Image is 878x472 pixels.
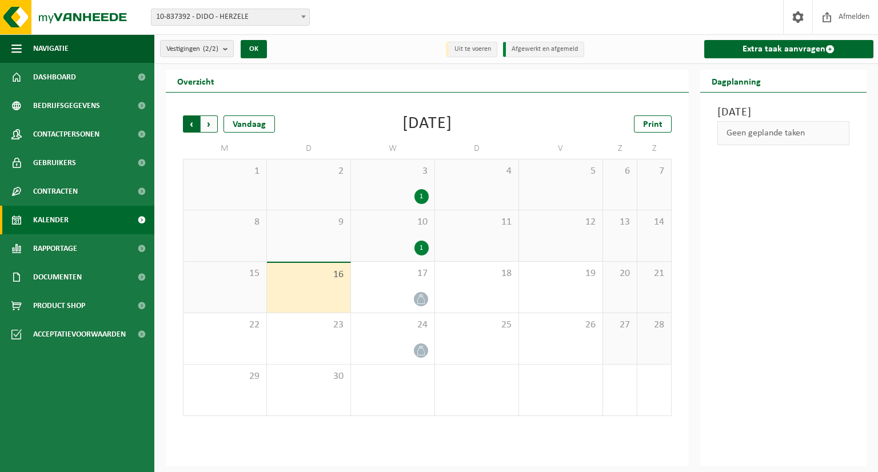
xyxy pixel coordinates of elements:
span: Print [643,120,663,129]
button: Vestigingen(2/2) [160,40,234,57]
span: 28 [643,319,665,331]
span: 27 [609,319,631,331]
span: Kalender [33,206,69,234]
span: 29 [189,370,261,383]
td: W [351,138,435,159]
span: Dashboard [33,63,76,91]
span: Contactpersonen [33,120,99,149]
span: 20 [609,267,631,280]
span: 10-837392 - DIDO - HERZELE [151,9,310,26]
span: 10-837392 - DIDO - HERZELE [151,9,309,25]
td: M [183,138,267,159]
span: 26 [525,319,597,331]
h3: [DATE] [717,104,850,121]
h2: Overzicht [166,70,226,92]
span: 10 [357,216,429,229]
span: 2 [273,165,345,178]
td: D [267,138,351,159]
span: 30 [273,370,345,383]
td: D [435,138,519,159]
span: Vorige [183,115,200,133]
span: 8 [189,216,261,229]
span: 15 [189,267,261,280]
div: [DATE] [402,115,452,133]
td: Z [637,138,672,159]
div: Vandaag [224,115,275,133]
span: 16 [273,269,345,281]
span: 4 [441,165,513,178]
span: 11 [441,216,513,229]
span: 23 [273,319,345,331]
td: V [519,138,603,159]
span: 3 [357,165,429,178]
a: Print [634,115,672,133]
span: 6 [609,165,631,178]
span: 1 [189,165,261,178]
div: 1 [414,241,429,255]
div: Geen geplande taken [717,121,850,145]
count: (2/2) [203,45,218,53]
span: Volgende [201,115,218,133]
span: Navigatie [33,34,69,63]
span: 13 [609,216,631,229]
span: 19 [525,267,597,280]
a: Extra taak aanvragen [704,40,874,58]
span: 21 [643,267,665,280]
span: 22 [189,319,261,331]
span: Acceptatievoorwaarden [33,320,126,349]
td: Z [603,138,637,159]
span: Product Shop [33,291,85,320]
span: Bedrijfsgegevens [33,91,100,120]
button: OK [241,40,267,58]
h2: Dagplanning [700,70,772,92]
span: 18 [441,267,513,280]
span: Gebruikers [33,149,76,177]
span: 5 [525,165,597,178]
div: 1 [414,189,429,204]
span: 12 [525,216,597,229]
span: 7 [643,165,665,178]
span: 14 [643,216,665,229]
li: Uit te voeren [446,42,497,57]
span: 24 [357,319,429,331]
span: 17 [357,267,429,280]
span: Contracten [33,177,78,206]
span: 25 [441,319,513,331]
span: Vestigingen [166,41,218,58]
span: Rapportage [33,234,77,263]
li: Afgewerkt en afgemeld [503,42,584,57]
span: Documenten [33,263,82,291]
span: 9 [273,216,345,229]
